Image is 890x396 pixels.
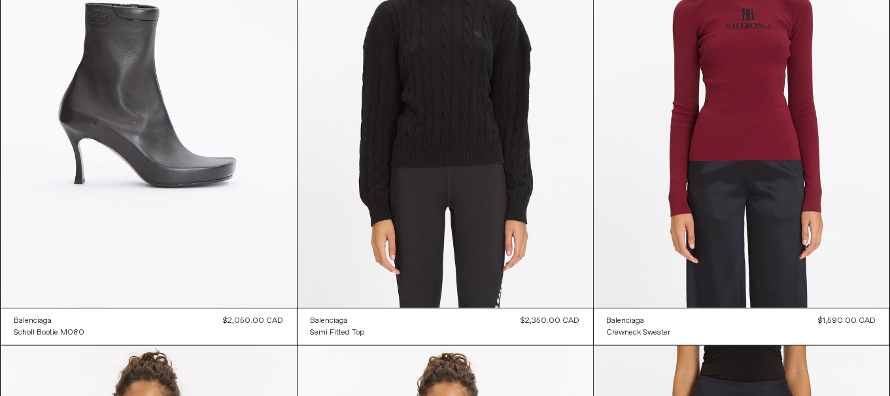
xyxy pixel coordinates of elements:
div: Scholl Bootie M080 [14,327,85,338]
div: Balenciaga [14,316,52,327]
div: $2,350.00 CAD [521,315,580,327]
div: Balenciaga [607,316,645,327]
a: Balenciaga [14,315,85,327]
div: Crewneck Sweater [607,327,671,338]
a: Semi Fitted Top [311,327,365,338]
a: Crewneck Sweater [607,327,671,338]
a: Balenciaga [311,315,365,327]
a: Scholl Bootie M080 [14,327,85,338]
div: $1,590.00 CAD [819,315,876,327]
div: Balenciaga [311,316,349,327]
a: Balenciaga [607,315,671,327]
div: Semi Fitted Top [311,327,365,338]
div: $2,050.00 CAD [224,315,284,327]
